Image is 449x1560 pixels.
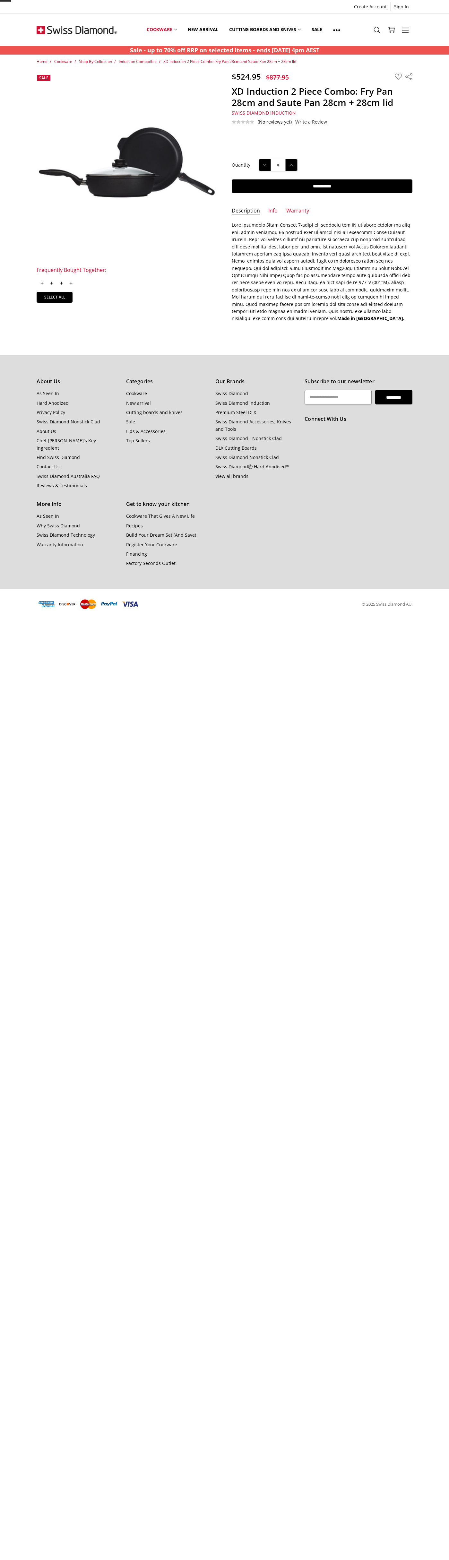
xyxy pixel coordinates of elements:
[126,551,147,557] a: Financing
[337,315,404,321] strong: Made in [GEOGRAPHIC_DATA].
[130,46,319,54] strong: Sale - up to 70% off RRP on selected items - ends [DATE] 4pm AEST
[37,377,119,386] h5: About Us
[215,454,279,460] a: Swiss Diamond Nonstick Clad
[37,14,117,46] img: Free Shipping On Every Order
[232,207,260,215] a: Description
[215,435,282,441] a: Swiss Diamond - Nonstick Clad
[54,59,72,64] a: Cookware
[37,124,217,201] img: XD Induction 2 Piece Combo: Fry Pan 28cm and Saute Pan 28cm + 28cm lid
[37,292,73,303] a: Select all
[215,473,248,479] a: View all brands
[37,523,80,529] a: Why Swiss Diamond
[305,415,412,423] h5: Connect With Us
[37,59,47,64] a: Home
[266,73,289,82] span: $877.95
[232,110,296,116] span: Swiss Diamond Induction
[126,500,208,508] h5: Get to know your kitchen
[39,75,48,81] span: Sale
[215,464,289,470] a: Swiss DiamondⓇ Hard Anodised™
[37,532,95,538] a: Swiss Diamond Technology
[37,428,56,434] a: About Us
[232,71,261,82] span: $524.95
[37,438,96,451] a: Chef [PERSON_NAME]'s Key Ingredient
[79,59,112,64] a: Shop By Collection
[37,473,100,479] a: Swiss Diamond Australia FAQ
[391,2,412,11] a: Sign In
[350,2,390,11] a: Create Account
[37,513,59,519] a: As Seen In
[305,377,412,386] h5: Subscribe to our newsletter
[126,438,150,444] a: Top Sellers
[37,419,100,425] a: Swiss Diamond Nonstick Clad
[126,560,176,566] a: Factory Seconds Outlet
[215,377,298,386] h5: Our Brands
[215,409,256,415] a: Premium Steel DLX
[215,400,270,406] a: Swiss Diamond Induction
[126,409,183,415] a: Cutting boards and knives
[232,221,412,322] p: Lore Ipsumdolo Sitam Consect 7-adipi eli seddoeiu tem IN utlabore etdolor ma aliq eni, admin veni...
[126,377,208,386] h5: Categories
[126,390,147,396] a: Cookware
[126,532,196,538] a: Build Your Dream Set (And Save)
[37,482,87,489] a: Reviews & Testimonials
[232,161,252,169] label: Quantity:
[215,445,257,451] a: DLX Cutting Boards
[232,86,412,108] h1: XD Induction 2 Piece Combo: Fry Pan 28cm and Saute Pan 28cm + 28cm lid
[126,542,177,548] a: Register Your Cookware
[37,542,83,548] a: Warranty Information
[215,419,291,432] a: Swiss Diamond Accessories, Knives and Tools
[268,207,278,215] a: Info
[37,464,60,470] a: Contact Us
[224,15,306,44] a: Cutting boards and knives
[126,513,195,519] a: Cookware That Gives A New Life
[126,428,166,434] a: Lids & Accessories
[37,500,119,508] h5: More Info
[182,15,224,44] a: New arrival
[295,119,327,125] a: Write a Review
[215,390,248,396] a: Swiss Diamond
[126,523,143,529] a: Recipes
[126,419,135,425] a: Sale
[362,601,412,608] p: © 2025 Swiss Diamond AU.
[37,454,80,460] a: Find Swiss Diamond
[163,59,296,64] a: XD Induction 2 Piece Combo: Fry Pan 28cm and Saute Pan 28cm + 28cm lid
[286,207,309,215] a: Warranty
[126,400,151,406] a: New arrival
[328,15,346,44] a: Show All
[258,119,292,125] span: (No reviews yet)
[37,267,106,274] div: Frequently Bought Together:
[37,409,65,415] a: Privacy Policy
[306,15,328,44] a: Sale
[37,400,69,406] a: Hard Anodized
[37,390,59,396] a: As Seen In
[119,59,157,64] a: Induction Compatible
[141,15,182,44] a: Cookware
